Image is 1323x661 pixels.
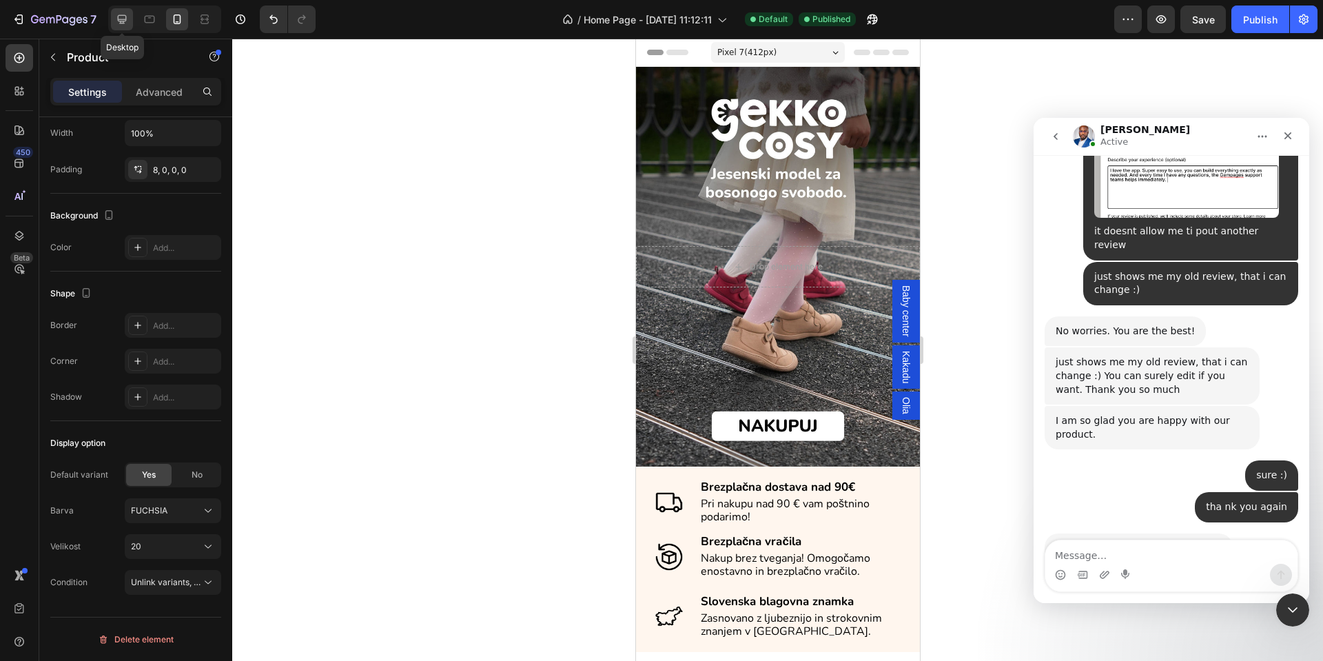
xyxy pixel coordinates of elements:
[50,285,94,303] div: Shape
[21,451,32,462] button: Emoji picker
[50,127,73,139] div: Width
[131,577,342,587] span: Unlink variants, quantity <br> between same products
[50,629,221,651] button: Delete element
[90,11,96,28] p: 7
[50,207,117,225] div: Background
[13,147,33,158] div: 450
[136,85,183,99] p: Advanced
[11,374,265,416] div: user says…
[50,576,88,589] div: Condition
[22,296,215,323] div: I am so glad you are happy with our product.
[50,355,78,367] div: Corner
[12,423,264,446] textarea: Message…
[153,356,218,368] div: Add...
[131,505,167,517] span: FUCHSIA
[192,469,203,481] span: No
[260,6,316,33] div: Undo/Redo
[1192,14,1215,26] span: Save
[22,238,215,278] div: just shows me my old review, that i can change :) You can surely edit if you want. Thank you so much
[161,374,265,405] div: tha nk you again
[11,199,265,230] div: Davies says…
[223,351,254,365] div: sure :)
[125,498,221,523] button: FUCHSIA
[131,540,141,553] span: 20
[61,107,254,134] div: it doesnt allow me ti pout another review
[50,144,265,187] div: just shows me my old review, that i can change :)
[759,13,788,26] span: Default
[11,230,265,288] div: Davies says…
[50,319,77,332] div: Border
[1231,6,1289,33] button: Publish
[212,343,265,373] div: sure :)
[50,163,82,176] div: Padding
[1276,593,1309,627] iframe: Intercom live chat
[6,6,103,33] button: 7
[11,343,265,374] div: user says…
[153,164,218,176] div: 8, 0, 0, 0
[61,152,254,179] div: just shows me my old review, that i can change :)
[67,49,184,65] p: Product
[153,242,218,254] div: Add...
[68,85,107,99] p: Settings
[43,451,54,462] button: Gif picker
[1034,118,1309,603] iframe: Intercom live chat
[88,451,99,462] button: Start recording
[50,437,105,449] div: Display option
[125,534,221,559] button: 20
[50,391,82,403] div: Shadow
[11,230,226,287] div: just shows me my old review, that i can change :) You can surely edit if you want. Thank you so much
[125,121,220,145] input: Auto
[812,13,850,26] span: Published
[98,631,174,648] div: Delete element
[11,288,226,332] div: I am so glad you are happy with our product.
[22,207,161,221] div: No worries. You are the best!
[1180,6,1226,33] button: Save
[172,383,254,396] div: tha nk you again
[11,199,172,229] div: No worries. You are the best!
[636,39,920,661] iframe: Design area
[11,144,265,199] div: user says…
[153,320,218,332] div: Add...
[65,451,76,462] button: Upload attachment
[50,241,72,254] div: Color
[50,540,81,553] div: Velikost
[50,469,108,481] div: Default variant
[1243,12,1278,27] div: Publish
[584,12,712,27] span: Home Page - [DATE] 11:12:11
[10,252,33,263] div: Beta
[11,288,265,343] div: Davies says…
[50,505,74,517] div: Barva
[142,469,156,481] span: Yes
[11,416,199,446] div: You're welcome! You are the best..
[577,12,581,27] span: /
[11,416,265,447] div: Davies says…
[236,446,258,468] button: Send a message…
[125,570,221,595] button: Unlink variants, quantity <br> between same products
[153,391,218,404] div: Add...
